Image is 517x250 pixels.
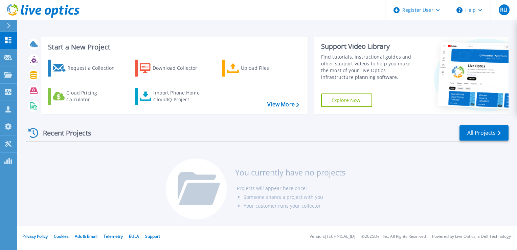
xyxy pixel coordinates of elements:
div: Recent Projects [26,125,100,141]
div: Support Video Library [321,42,419,51]
a: Explore Now! [321,93,373,107]
div: Find tutorials, instructional guides and other support videos to help you make the most of your L... [321,54,419,81]
a: Support [145,233,160,239]
a: Request a Collection [48,60,123,77]
a: Cloud Pricing Calculator [48,88,123,105]
a: Privacy Policy [22,233,48,239]
a: View More [267,101,299,108]
a: Download Collector [135,60,210,77]
li: Version: [TECHNICAL_ID] [310,234,355,239]
span: RU [500,7,508,13]
li: © 2025 Dell Inc. All Rights Reserved [361,234,426,239]
a: Upload Files [222,60,298,77]
li: Your customer runs your collector [244,202,345,210]
div: Download Collector [153,61,207,75]
a: EULA [129,233,139,239]
h3: You currently have no projects [235,169,345,176]
h3: Start a New Project [48,43,299,51]
a: Telemetry [104,233,123,239]
li: Powered by Live Optics, a Dell Technology [432,234,511,239]
div: Request a Collection [67,61,121,75]
a: All Projects [459,125,509,141]
li: Someone shares a project with you [244,193,345,202]
li: Projects will appear here once: [237,184,345,193]
a: Cookies [54,233,69,239]
a: Ads & Email [75,233,97,239]
div: Import Phone Home CloudIQ Project [153,89,206,103]
div: Upload Files [241,61,295,75]
div: Cloud Pricing Calculator [66,89,120,103]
